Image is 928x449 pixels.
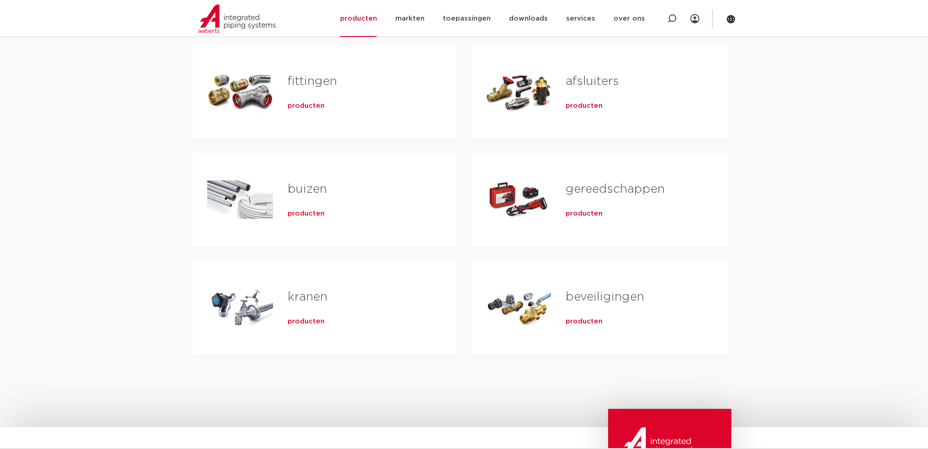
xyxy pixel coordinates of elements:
a: fittingen [288,75,337,87]
a: producten [566,209,603,218]
a: producten [288,317,325,326]
a: beveiligingen [566,291,644,303]
a: afsluiters [566,75,619,87]
a: buizen [288,183,327,195]
a: producten [288,209,325,218]
a: kranen [288,291,327,303]
a: producten [566,101,603,111]
a: producten [288,101,325,111]
a: gereedschappen [566,183,665,195]
a: producten [566,317,603,326]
